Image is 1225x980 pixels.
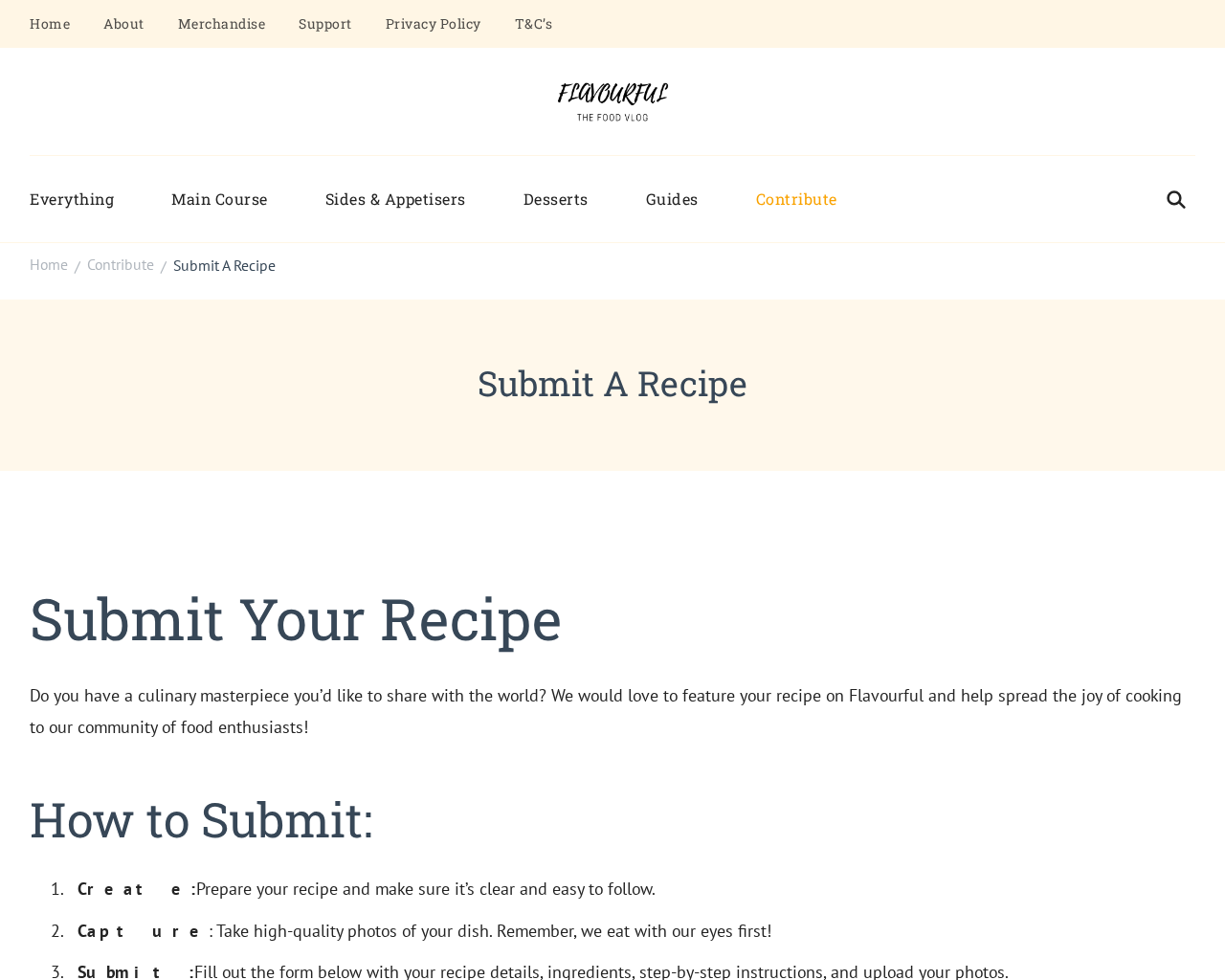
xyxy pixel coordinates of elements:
span: Contribute [87,255,154,274]
a: Main Course [143,175,297,224]
a: Sides & Appetisers [297,175,495,224]
a: Contribute [87,254,154,277]
li: : Take high-quality photos of your dish. Remember, we eat with our eyes first! [68,915,1195,947]
strong: Capture [78,920,209,942]
h2: How to Submit: [30,791,1195,849]
h1: Submit Your Recipe [30,586,1195,651]
a: Home [30,254,68,277]
img: Flavourful [541,77,684,126]
h1: Submit A Recipe [30,357,1195,409]
a: Guides [617,175,727,224]
a: Desserts [495,175,617,224]
strong: Create: [78,878,196,900]
li: Prepare your recipe and make sure it’s clear and easy to follow. [68,873,1195,904]
a: Everything [30,175,143,224]
span: / [161,256,167,278]
a: Contribute [727,175,866,224]
span: Home [30,255,68,274]
span: / [75,256,80,278]
p: Do you have a culinary masterpiece you’d like to share with the world? We would love to feature y... [30,679,1195,744]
